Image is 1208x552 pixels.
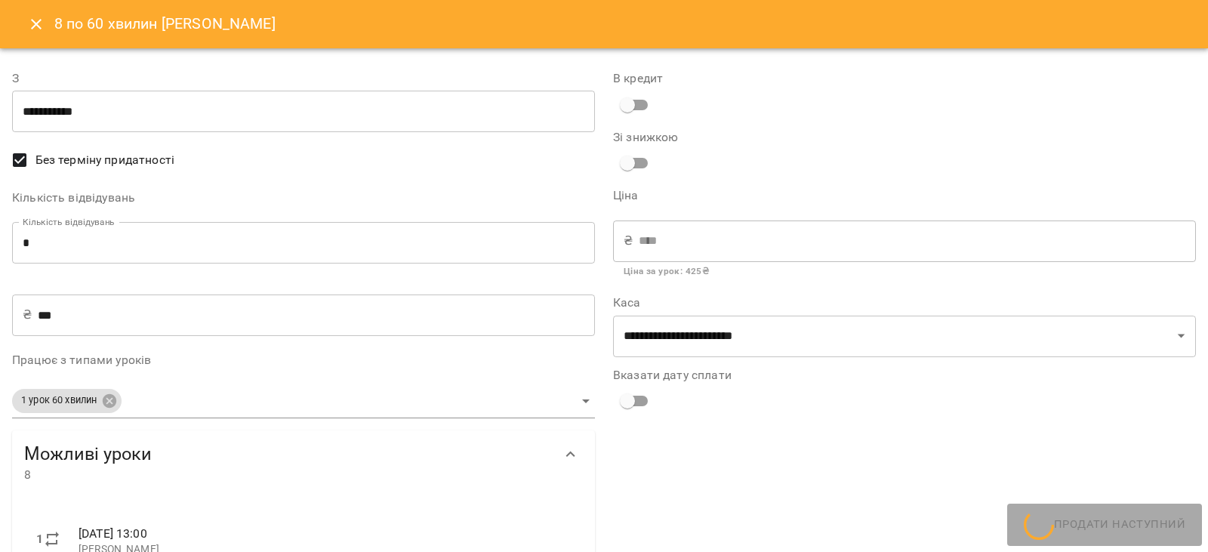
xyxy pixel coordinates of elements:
[613,131,807,143] label: Зі знижкою
[12,72,595,85] label: З
[12,384,595,418] div: 1 урок 60 хвилин
[613,190,1196,202] label: Ціна
[12,389,122,413] div: 1 урок 60 хвилин
[12,192,595,204] label: Кількість відвідувань
[54,12,276,35] h6: 8 по 60 хвилин [PERSON_NAME]
[613,72,1196,85] label: В кредит
[613,369,1196,381] label: Вказати дату сплати
[36,530,43,548] label: 1
[24,443,553,466] span: Можливі уроки
[79,526,147,541] span: [DATE] 13:00
[23,306,32,324] p: ₴
[624,232,633,250] p: ₴
[35,151,174,169] span: Без терміну придатності
[553,436,589,473] button: Show more
[12,393,106,408] span: 1 урок 60 хвилин
[613,297,1196,309] label: Каса
[18,6,54,42] button: Close
[12,354,595,366] label: Працює з типами уроків
[624,266,709,276] b: Ціна за урок : 425 ₴
[24,466,553,484] span: 8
